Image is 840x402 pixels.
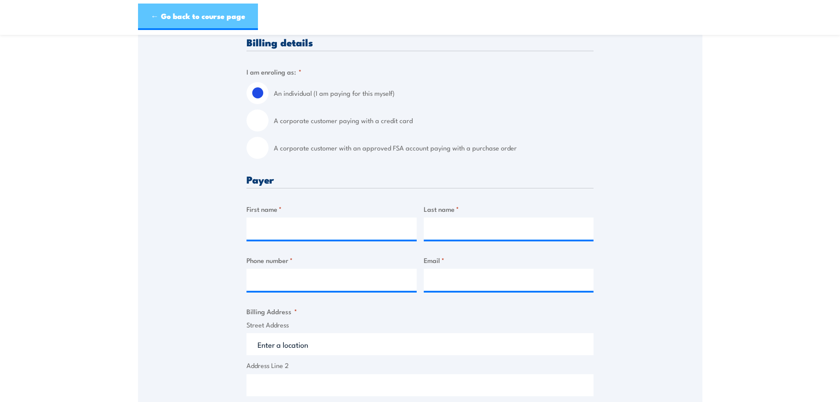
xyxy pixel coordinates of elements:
[246,255,417,265] label: Phone number
[246,361,594,371] label: Address Line 2
[246,204,417,214] label: First name
[274,82,594,104] label: An individual (I am paying for this myself)
[424,255,594,265] label: Email
[246,174,594,184] h3: Payer
[246,67,302,77] legend: I am enroling as:
[424,204,594,214] label: Last name
[246,37,594,47] h3: Billing details
[246,320,594,330] label: Street Address
[246,306,297,316] legend: Billing Address
[274,137,594,159] label: A corporate customer with an approved FSA account paying with a purchase order
[138,4,258,30] a: ← Go back to course page
[274,109,594,131] label: A corporate customer paying with a credit card
[246,333,594,355] input: Enter a location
